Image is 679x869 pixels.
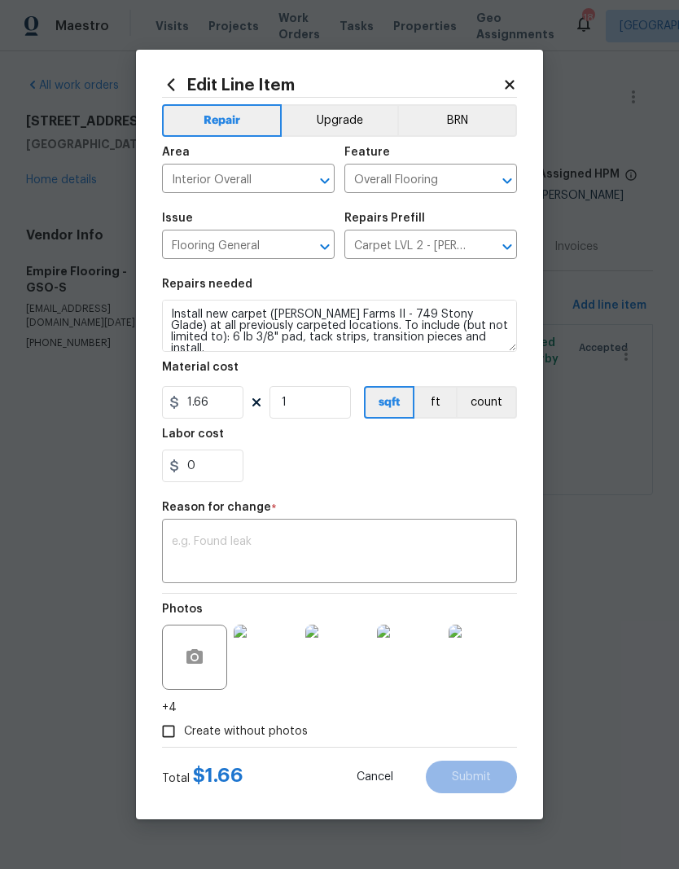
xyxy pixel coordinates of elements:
h5: Material cost [162,362,239,373]
button: Open [313,169,336,192]
button: Upgrade [282,104,398,137]
span: Create without photos [184,723,308,740]
button: sqft [364,386,414,419]
textarea: Install new carpet ([PERSON_NAME] Farms II - 749 Stony Glade) at all previously carpeted location... [162,300,517,352]
button: Open [313,235,336,258]
h5: Area [162,147,190,158]
span: Cancel [357,771,393,783]
button: Cancel [331,761,419,793]
button: Open [496,235,519,258]
h5: Labor cost [162,428,224,440]
span: Submit [452,771,491,783]
h5: Repairs needed [162,279,252,290]
button: count [456,386,517,419]
h5: Feature [344,147,390,158]
button: Submit [426,761,517,793]
h5: Reason for change [162,502,271,513]
h5: Repairs Prefill [344,213,425,224]
h5: Issue [162,213,193,224]
span: $ 1.66 [193,766,243,785]
h2: Edit Line Item [162,76,502,94]
button: Open [496,169,519,192]
div: Total [162,767,243,787]
span: +4 [162,700,177,716]
button: ft [414,386,456,419]
button: BRN [397,104,517,137]
h5: Photos [162,603,203,615]
button: Repair [162,104,282,137]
